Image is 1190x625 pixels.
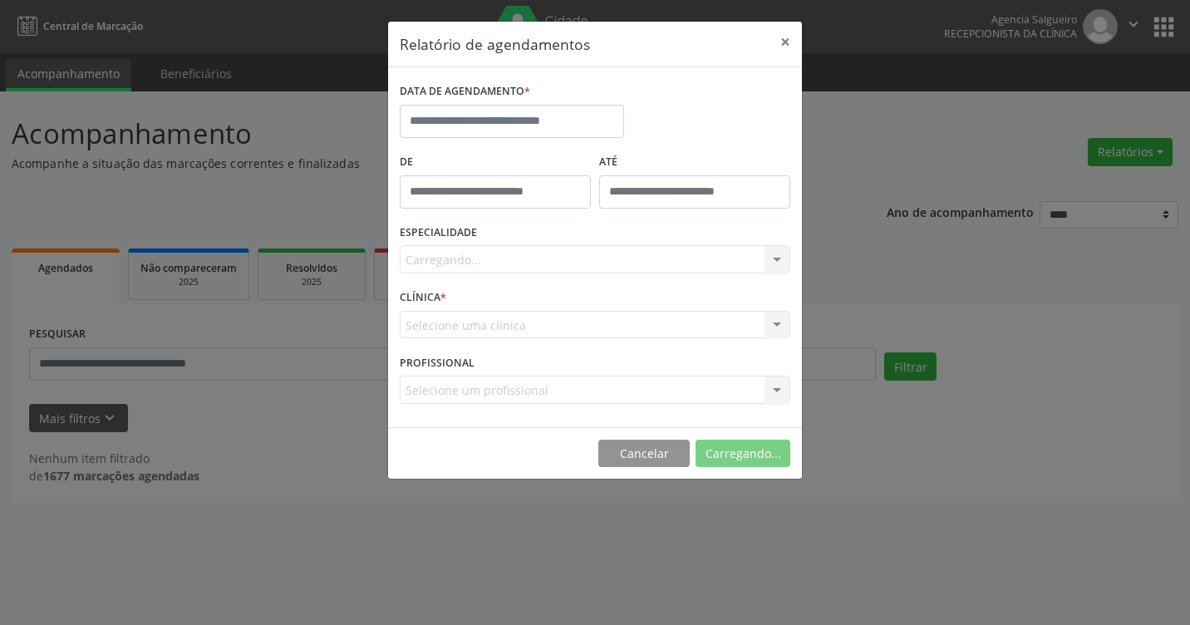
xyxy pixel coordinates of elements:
[598,440,690,468] button: Cancelar
[769,22,802,62] button: Close
[400,79,530,105] label: DATA DE AGENDAMENTO
[696,440,790,468] button: Carregando...
[400,285,446,311] label: CLÍNICA
[400,220,477,246] label: ESPECIALIDADE
[400,33,590,55] h5: Relatório de agendamentos
[400,150,591,175] label: De
[599,150,790,175] label: ATÉ
[400,350,475,376] label: PROFISSIONAL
